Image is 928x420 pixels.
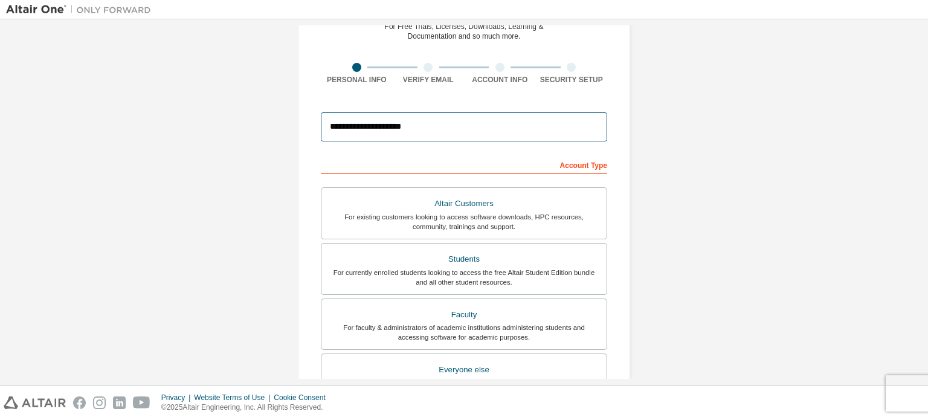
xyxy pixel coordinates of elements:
div: Website Terms of Use [194,393,274,402]
div: Cookie Consent [274,393,332,402]
div: Account Type [321,155,607,174]
div: Students [329,251,599,268]
div: Faculty [329,306,599,323]
div: For individuals, businesses and everyone else looking to try Altair software and explore our prod... [329,378,599,398]
div: Account Info [464,75,536,85]
p: © 2025 Altair Engineering, Inc. All Rights Reserved. [161,402,333,413]
div: Personal Info [321,75,393,85]
div: For currently enrolled students looking to access the free Altair Student Edition bundle and all ... [329,268,599,287]
img: Altair One [6,4,157,16]
img: altair_logo.svg [4,396,66,409]
div: For existing customers looking to access software downloads, HPC resources, community, trainings ... [329,212,599,231]
div: Security Setup [536,75,608,85]
img: youtube.svg [133,396,150,409]
div: Privacy [161,393,194,402]
div: Everyone else [329,361,599,378]
div: Verify Email [393,75,465,85]
div: For faculty & administrators of academic institutions administering students and accessing softwa... [329,323,599,342]
img: instagram.svg [93,396,106,409]
div: Altair Customers [329,195,599,212]
img: linkedin.svg [113,396,126,409]
div: For Free Trials, Licenses, Downloads, Learning & Documentation and so much more. [385,22,544,41]
img: facebook.svg [73,396,86,409]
